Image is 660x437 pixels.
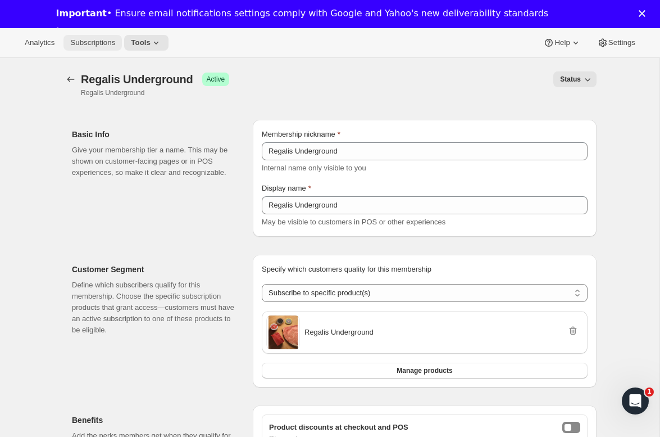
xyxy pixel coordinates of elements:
button: Settings [590,35,642,51]
span: Help [554,38,570,47]
p: Regalis Underground [81,88,234,97]
span: Display name [262,184,306,192]
span: Tools [131,38,151,47]
p: Specify which customers quality for this membership [262,264,588,275]
span: Internal name only visible to you [262,164,366,172]
span: Manage products [397,366,452,375]
b: Important [56,8,107,19]
button: Manage products [262,363,588,379]
span: Subscriptions [70,38,115,47]
iframe: Intercom live chat [622,388,649,415]
button: Analytics [18,35,61,51]
h2: Benefits [72,415,235,426]
button: Remove [565,323,581,339]
p: Define which subscribers qualify for this membership. Choose the specific subscription products t... [72,280,235,336]
span: Analytics [25,38,54,47]
span: Settings [608,38,635,47]
span: Status [560,75,581,84]
button: Tools [124,35,169,51]
p: Give your membership tier a name. This may be shown on customer-facing pages or in POS experience... [72,145,235,178]
a: Learn more [56,26,114,38]
button: Status [553,71,597,87]
input: Enter display name [262,196,588,214]
span: Regalis Underground [304,327,374,338]
div: Close [639,10,650,17]
div: • Ensure email notifications settings comply with Google and Yahoo's new deliverability standards [56,8,549,19]
span: Product discounts at checkout and POS [269,422,408,433]
button: Help [536,35,588,51]
span: Active [207,75,225,84]
button: onlineDiscountEnabled [562,422,580,433]
button: Memberships [63,71,79,87]
h2: Basic Info [72,129,235,140]
div: Regalis Underground [81,73,229,86]
input: Enter internal name [262,142,588,160]
span: 1 [645,388,654,397]
span: May be visible to customers in POS or other experiences [262,218,445,226]
h2: Customer Segment [72,264,235,275]
span: Membership nickname [262,130,335,138]
button: Subscriptions [63,35,122,51]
